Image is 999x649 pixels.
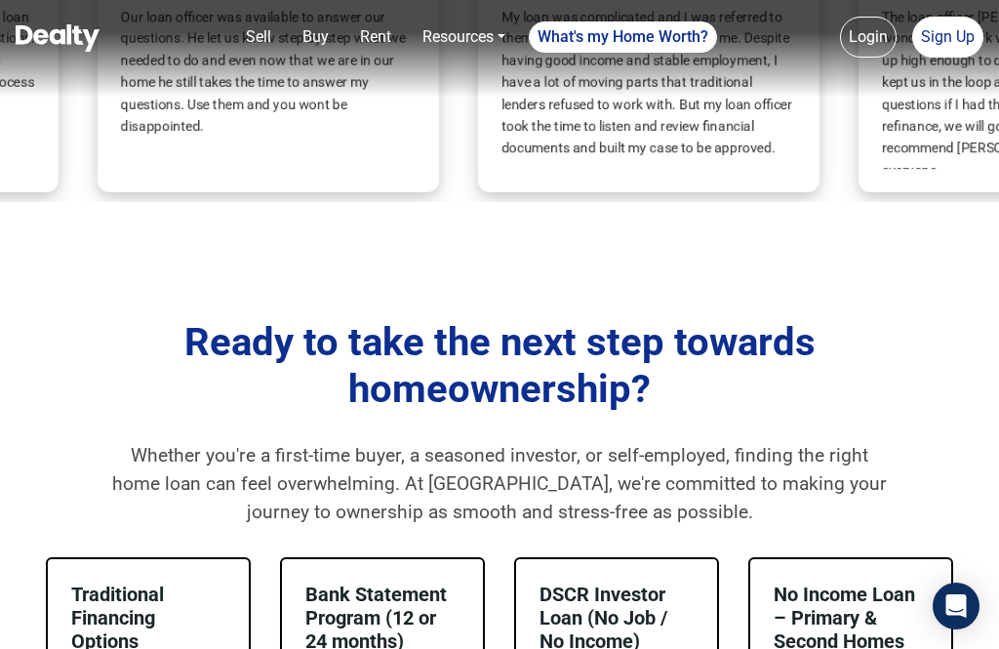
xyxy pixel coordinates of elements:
[46,319,953,413] h2: Ready to take the next step towards homeownership?
[529,21,717,53] a: What's my Home Worth?
[16,24,100,52] img: Dealty - Buy, Sell & Rent Homes
[840,17,897,58] a: Login
[10,590,68,649] iframe: BigID CMP Widget
[352,18,399,57] a: Rent
[933,583,979,629] div: Open Intercom Messenger
[295,18,337,57] a: Buy
[109,442,890,526] p: Whether you're a first-time buyer, a seasoned investor, or self-employed, finding the right home ...
[415,18,513,57] a: Resources
[238,18,279,57] a: Sell
[912,17,983,58] a: Sign Up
